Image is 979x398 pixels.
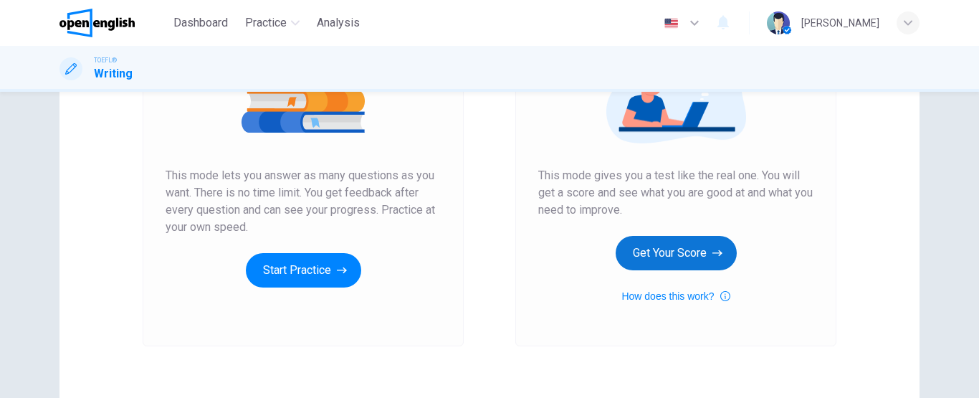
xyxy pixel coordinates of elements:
[246,253,361,288] button: Start Practice
[311,10,366,36] button: Analysis
[538,167,813,219] span: This mode gives you a test like the real one. You will get a score and see what you are good at a...
[616,236,737,270] button: Get Your Score
[245,14,287,32] span: Practice
[166,167,441,236] span: This mode lets you answer as many questions as you want. There is no time limit. You get feedback...
[239,10,305,36] button: Practice
[168,10,234,36] button: Dashboard
[621,288,730,305] button: How does this work?
[94,65,133,82] h1: Writing
[767,11,790,34] img: Profile picture
[317,14,360,32] span: Analysis
[173,14,228,32] span: Dashboard
[801,14,879,32] div: [PERSON_NAME]
[59,9,135,37] img: OpenEnglish logo
[94,55,117,65] span: TOEFL®
[662,18,680,29] img: en
[59,9,168,37] a: OpenEnglish logo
